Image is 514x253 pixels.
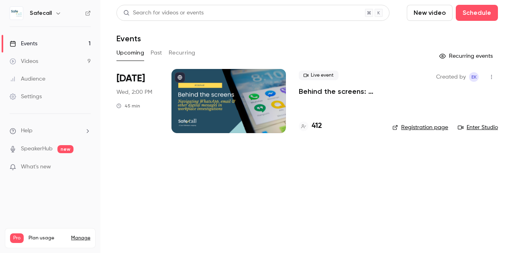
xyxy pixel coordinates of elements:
a: Manage [71,235,90,241]
button: Recurring [169,47,196,59]
button: Recurring events [436,50,498,63]
a: Behind the screens: navigating WhatsApp, email & other digital messages in workplace investigations [299,87,379,96]
button: New video [407,5,453,21]
a: Registration page [392,123,448,132]
span: new [57,145,73,153]
span: Created by [436,72,466,82]
div: Settings [10,93,42,101]
span: Wed, 2:00 PM [116,88,152,96]
button: Upcoming [116,47,144,59]
div: Audience [10,75,45,83]
li: help-dropdown-opener [10,127,91,135]
a: Enter Studio [458,123,498,132]
h1: Events [116,34,141,43]
a: 412 [299,121,322,132]
button: Schedule [456,5,498,21]
h4: 412 [312,121,322,132]
div: Oct 8 Wed, 2:00 PM (Europe/London) [116,69,159,133]
span: EK [471,72,477,82]
h6: Safecall [30,9,52,17]
div: Events [10,40,37,48]
span: Emma` Koster [469,72,479,82]
iframe: Noticeable Trigger [81,164,91,171]
div: 45 min [116,103,140,109]
span: Plan usage [29,235,66,241]
span: What's new [21,163,51,171]
button: Past [151,47,162,59]
span: Live event [299,71,339,80]
span: Pro [10,233,24,243]
div: Search for videos or events [123,9,204,17]
span: [DATE] [116,72,145,85]
span: Help [21,127,33,135]
a: SpeakerHub [21,145,53,153]
div: Videos [10,57,38,65]
img: Safecall [10,7,23,20]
